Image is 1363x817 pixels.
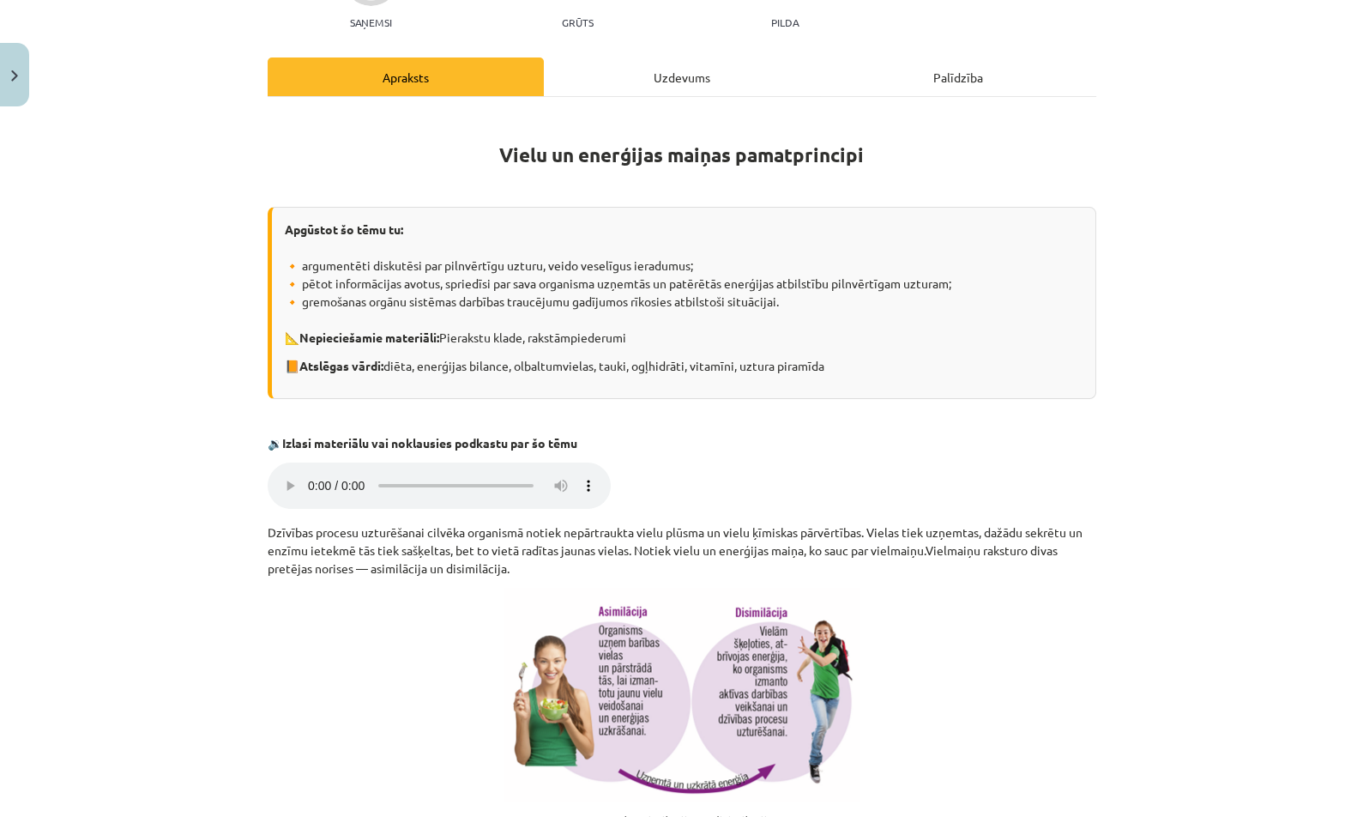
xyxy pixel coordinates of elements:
[771,16,799,28] p: pilda
[268,207,1096,399] div: 🔸 argumentēti diskutēsi par pilnvērtīgu uzturu, veido veselīgus ieradumus; 🔸 pētot informācijas a...
[562,16,594,28] p: Grūts
[285,221,403,237] strong: Apgūstot šo tēmu tu:
[11,70,18,82] img: icon-close-lesson-0947bae3869378f0d4975bcd49f059093ad1ed9edebbc8119c70593378902aed.svg
[282,435,577,451] strong: Izlasi materiālu vai noklausies podkastu par šo tēmu
[285,311,1083,347] p: 📐 Pierakstu klade, rakstāmpiederumi
[820,57,1096,96] div: Palīdzība
[268,416,1096,452] p: 🔉
[343,16,399,28] p: Saņemsi
[544,57,820,96] div: Uzdevums
[285,357,1083,375] p: 📙 diēta, enerģijas bilance, olbaltumvielas, tauki, ogļhidrāti, vitamīni, uztura piramīda
[299,330,439,345] strong: Nepieciešamie materiāli:
[268,523,1096,578] p: Dzīvības procesu uzturēšanai cilvēka organismā notiek nepārtraukta vielu plūsma un vielu ķīmiskas...
[299,358,383,373] strong: Atslēgas vārdi:
[268,57,544,96] div: Apraksts
[499,142,864,167] strong: Vielu un enerģijas maiņas pamatprincipi
[268,463,611,509] audio: Jūsu pārlūkprogramma neatbalsta audio atskaņošanu.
